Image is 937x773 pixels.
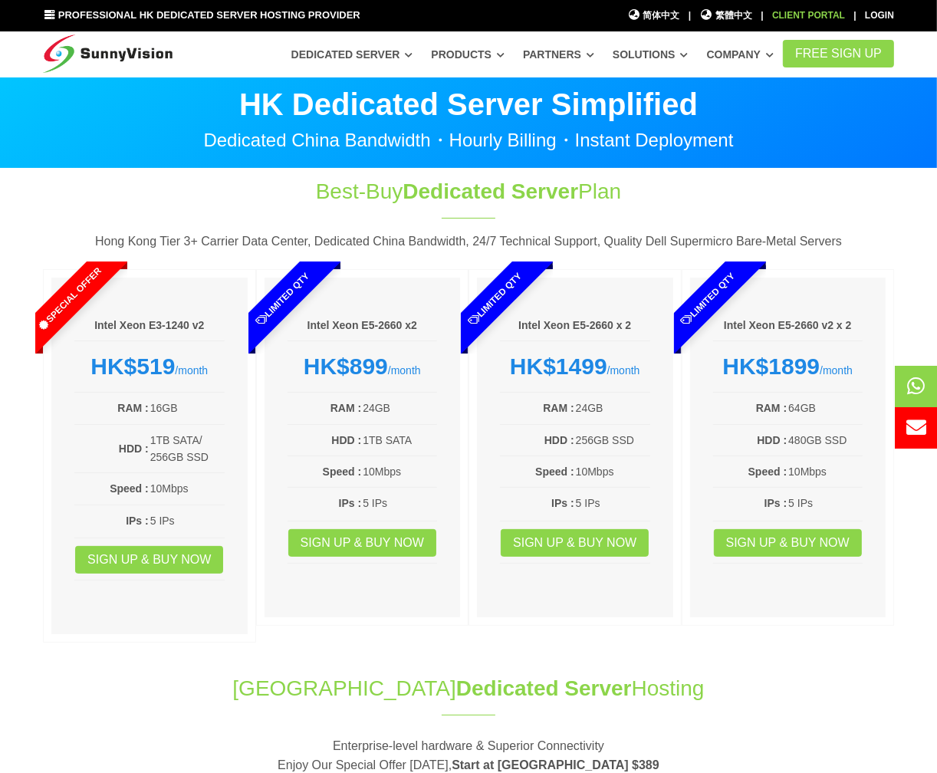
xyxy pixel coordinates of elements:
b: RAM : [330,402,361,414]
b: HDD : [544,434,574,446]
li: | [689,8,691,23]
span: Dedicated Server [403,179,578,203]
h6: Intel Xeon E5-2660 x2 [288,318,438,334]
a: Products [431,41,505,68]
td: 10Mbps [787,462,863,481]
span: Professional HK Dedicated Server Hosting Provider [58,9,360,21]
a: Client Portal [772,10,845,21]
td: 1TB SATA/ 256GB SSD [150,431,225,467]
span: Limited Qty [218,235,347,363]
b: Speed : [748,465,787,478]
div: /month [74,353,225,380]
b: Speed : [110,482,149,495]
b: HDD : [757,434,787,446]
p: Hong Kong Tier 3+ Carrier Data Center, Dedicated China Bandwidth, 24/7 Technical Support, Quality... [43,232,894,252]
td: 10Mbps [575,462,650,481]
td: 24GB [575,399,650,417]
span: Special Offer [5,235,134,363]
td: 1TB SATA [362,431,437,449]
td: 480GB SSD [787,431,863,449]
b: RAM : [117,402,148,414]
b: IPs : [126,515,149,527]
a: Company [707,41,774,68]
h6: Intel Xeon E3-1240 v2 [74,318,225,334]
td: 256GB SSD [575,431,650,449]
li: | [761,8,763,23]
td: 10Mbps [362,462,437,481]
span: Limited Qty [431,235,560,363]
b: HDD : [119,442,149,455]
td: 5 IPs [787,494,863,512]
div: /month [500,353,650,380]
h6: Intel Xeon E5-2660 v2 x 2 [713,318,863,334]
li: | [853,8,856,23]
strong: Start at [GEOGRAPHIC_DATA] $389 [452,758,659,771]
strong: HK$899 [304,354,388,379]
td: 64GB [787,399,863,417]
strong: HK$1499 [510,354,607,379]
b: RAM : [543,402,574,414]
b: IPs : [551,497,574,509]
div: /month [713,353,863,380]
strong: HK$1899 [722,354,820,379]
strong: HK$519 [90,354,175,379]
a: Partners [523,41,594,68]
a: FREE Sign Up [783,40,894,67]
a: Sign up & Buy Now [714,529,862,557]
b: Speed : [535,465,574,478]
div: /month [288,353,438,380]
a: Sign up & Buy Now [288,529,436,557]
p: HK Dedicated Server Simplified [43,89,894,120]
a: Sign up & Buy Now [501,529,649,557]
a: 简体中文 [627,8,680,23]
p: Dedicated China Bandwidth・Hourly Billing・Instant Deployment [43,131,894,150]
td: 16GB [150,399,225,417]
a: Solutions [613,41,689,68]
b: IPs : [339,497,362,509]
b: HDD : [331,434,361,446]
td: 5 IPs [575,494,650,512]
a: Login [865,10,894,21]
b: RAM : [756,402,787,414]
h1: [GEOGRAPHIC_DATA] Hosting [43,673,894,703]
td: 24GB [362,399,437,417]
b: IPs : [764,497,787,509]
h1: Best-Buy Plan [213,176,724,206]
h6: Intel Xeon E5-2660 x 2 [500,318,650,334]
a: 繁體中文 [700,8,753,23]
a: Sign up & Buy Now [75,546,223,574]
span: Limited Qty [643,235,772,363]
b: Speed : [323,465,362,478]
td: 5 IPs [362,494,437,512]
a: Dedicated Server [291,41,413,68]
td: 10Mbps [150,479,225,498]
span: Dedicated Server [456,676,632,700]
td: 5 IPs [150,511,225,530]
